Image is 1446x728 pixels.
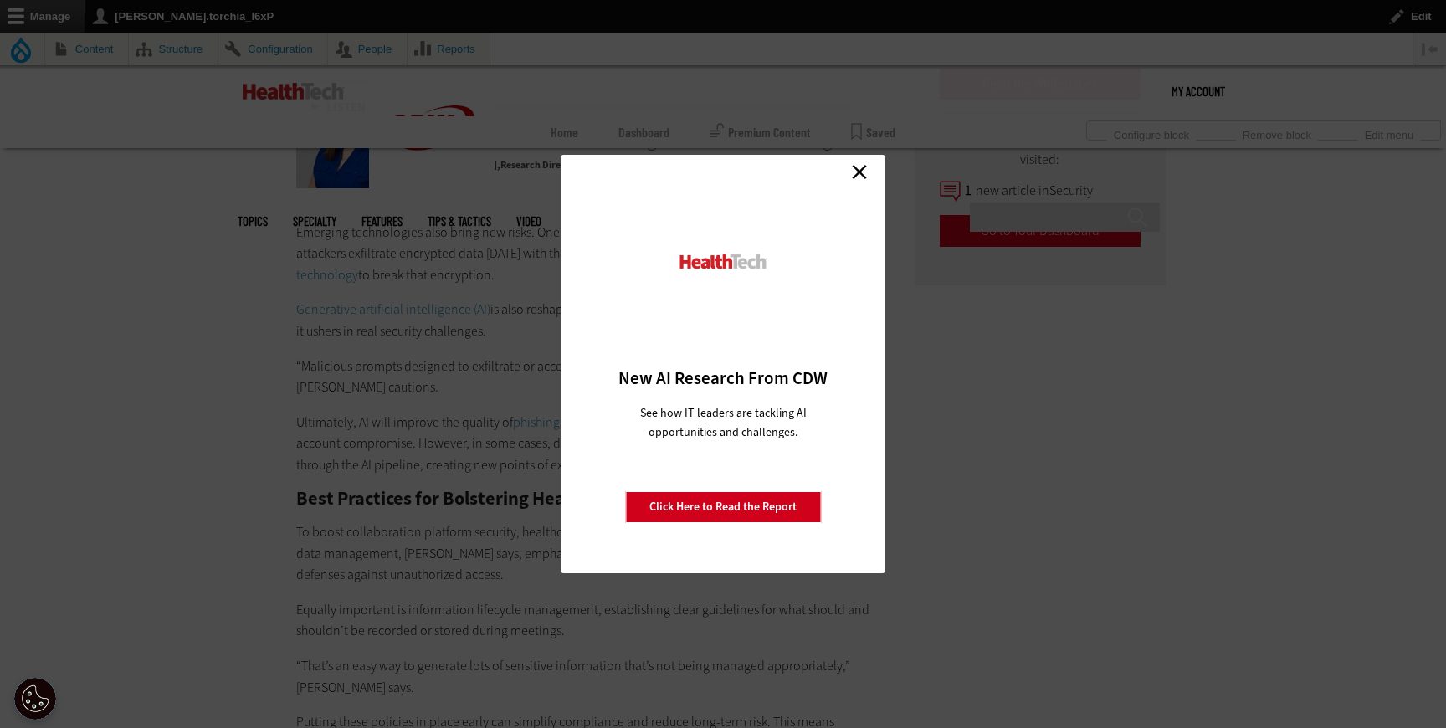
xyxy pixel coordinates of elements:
div: Cookie Settings [14,678,56,720]
button: Open Preferences [14,678,56,720]
h3: New AI Research From CDW [591,367,856,390]
p: See how IT leaders are tackling AI opportunities and challenges. [620,403,827,442]
a: Close [847,159,872,184]
a: Click Here to Read the Report [625,491,821,523]
img: HealthTech_0_0.png [678,253,769,270]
